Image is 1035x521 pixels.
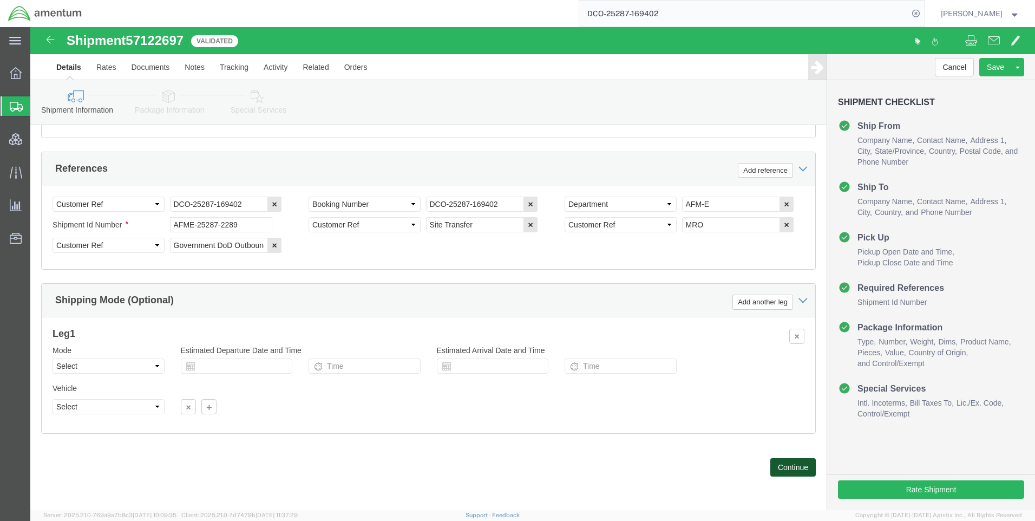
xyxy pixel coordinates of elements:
a: Feedback [492,512,520,518]
span: Ray Cheatteam [941,8,1003,19]
span: [DATE] 11:37:29 [256,512,298,518]
input: Search for shipment number, reference number [579,1,908,27]
a: Support [466,512,493,518]
span: Copyright © [DATE]-[DATE] Agistix Inc., All Rights Reserved [855,511,1022,520]
iframe: FS Legacy Container [30,27,1035,510]
button: [PERSON_NAME] [940,7,1020,20]
img: logo [8,5,82,22]
span: Server: 2025.21.0-769a9a7b8c3 [43,512,176,518]
span: Client: 2025.21.0-7d7479b [181,512,298,518]
span: [DATE] 10:09:35 [133,512,176,518]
